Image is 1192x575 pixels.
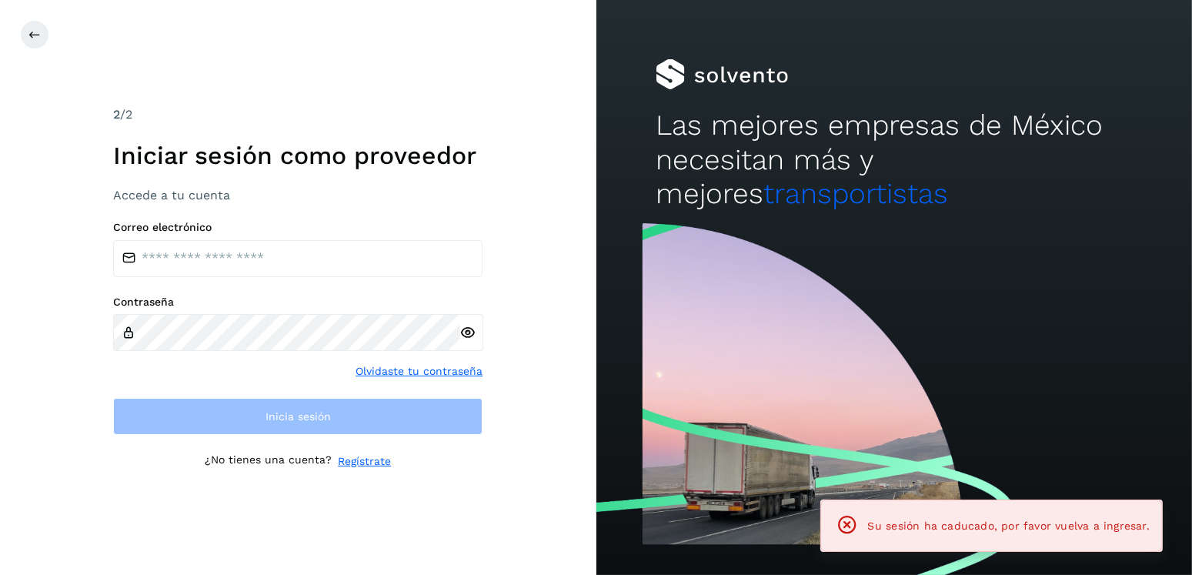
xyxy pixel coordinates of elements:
[356,363,482,379] a: Olvidaste tu contraseña
[338,453,391,470] a: Regístrate
[113,188,482,202] h3: Accede a tu cuenta
[113,398,482,435] button: Inicia sesión
[868,520,1150,532] span: Su sesión ha caducado, por favor vuelva a ingresar.
[113,221,482,234] label: Correo electrónico
[656,109,1133,211] h2: Las mejores empresas de México necesitan más y mejores
[265,411,331,422] span: Inicia sesión
[113,107,120,122] span: 2
[113,105,482,124] div: /2
[763,177,948,210] span: transportistas
[205,453,332,470] p: ¿No tienes una cuenta?
[113,296,482,309] label: Contraseña
[113,141,482,170] h1: Iniciar sesión como proveedor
